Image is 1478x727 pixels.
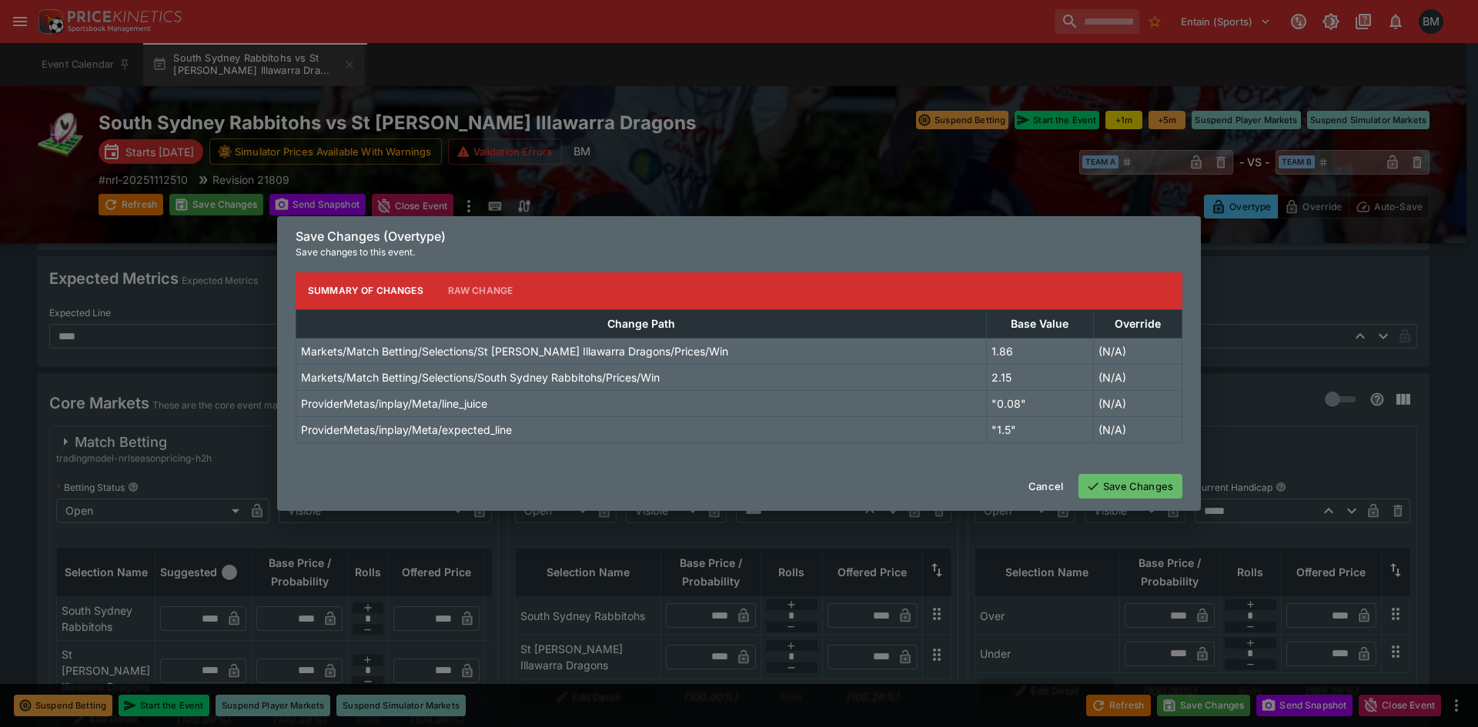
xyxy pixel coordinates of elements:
[1093,390,1182,416] td: (N/A)
[986,309,1093,338] th: Base Value
[296,309,987,338] th: Change Path
[986,416,1093,442] td: "1.5"
[301,422,512,438] p: ProviderMetas/inplay/Meta/expected_line
[436,272,526,309] button: Raw Change
[301,369,660,385] p: Markets/Match Betting/Selections/South Sydney Rabbitohs/Prices/Win
[986,338,1093,364] td: 1.86
[301,395,487,412] p: ProviderMetas/inplay/Meta/line_juice
[1019,474,1072,499] button: Cancel
[1093,338,1182,364] td: (N/A)
[1093,364,1182,390] td: (N/A)
[296,228,1182,245] h6: Save Changes (Overtype)
[1093,309,1182,338] th: Override
[1093,416,1182,442] td: (N/A)
[986,390,1093,416] td: "0.08"
[1078,474,1182,499] button: Save Changes
[301,343,728,359] p: Markets/Match Betting/Selections/St [PERSON_NAME] Illawarra Dragons/Prices/Win
[296,272,436,309] button: Summary of Changes
[296,245,1182,260] p: Save changes to this event.
[986,364,1093,390] td: 2.15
